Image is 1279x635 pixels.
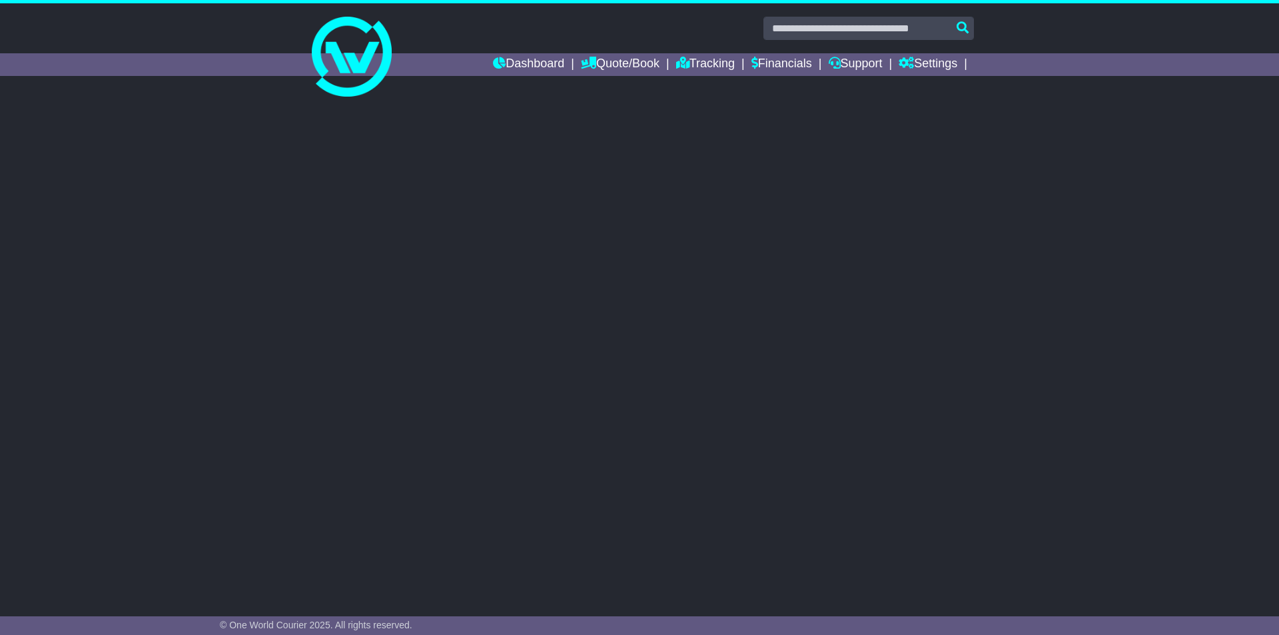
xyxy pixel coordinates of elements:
[493,53,564,76] a: Dashboard
[581,53,659,76] a: Quote/Book
[676,53,735,76] a: Tracking
[751,53,812,76] a: Financials
[829,53,883,76] a: Support
[899,53,957,76] a: Settings
[220,620,412,630] span: © One World Courier 2025. All rights reserved.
